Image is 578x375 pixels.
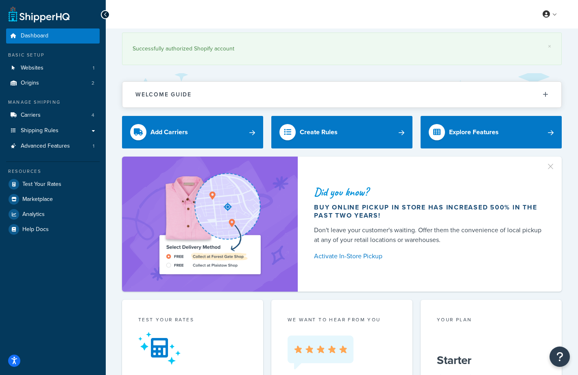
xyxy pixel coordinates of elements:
div: Explore Features [449,126,499,138]
button: Welcome Guide [122,82,561,107]
a: Marketplace [6,192,100,207]
div: Test your rates [138,316,247,325]
p: we want to hear from you [288,316,396,323]
a: Help Docs [6,222,100,237]
span: Test Your Rates [22,181,61,188]
div: Resources [6,168,100,175]
li: Carriers [6,108,100,123]
span: Marketplace [22,196,53,203]
li: Origins [6,76,100,91]
span: 4 [92,112,94,119]
h2: Welcome Guide [135,92,192,98]
a: Dashboard [6,28,100,44]
a: Carriers4 [6,108,100,123]
a: Advanced Features1 [6,139,100,154]
div: Did you know? [314,186,542,198]
a: Shipping Rules [6,123,100,138]
h5: Starter [437,354,545,367]
span: Origins [21,80,39,87]
button: Open Resource Center [550,347,570,367]
span: Carriers [21,112,41,119]
a: × [548,43,551,50]
span: 2 [92,80,94,87]
div: Don't leave your customer's waiting. Offer them the convenience of local pickup at any of your re... [314,225,542,245]
a: Websites1 [6,61,100,76]
span: Shipping Rules [21,127,59,134]
a: Create Rules [271,116,412,148]
div: Your Plan [437,316,545,325]
div: Manage Shipping [6,99,100,106]
img: ad-shirt-map-b0359fc47e01cab431d101c4b569394f6a03f54285957d908178d52f29eb9668.png [136,169,284,279]
a: Test Your Rates [6,177,100,192]
span: 1 [93,143,94,150]
span: Advanced Features [21,143,70,150]
a: Origins2 [6,76,100,91]
div: Buy online pickup in store has increased 500% in the past two years! [314,203,542,220]
a: Activate In-Store Pickup [314,251,542,262]
span: Help Docs [22,226,49,233]
div: Basic Setup [6,52,100,59]
div: Create Rules [300,126,338,138]
a: Explore Features [421,116,562,148]
li: Websites [6,61,100,76]
span: Analytics [22,211,45,218]
a: Add Carriers [122,116,263,148]
li: Advanced Features [6,139,100,154]
span: Dashboard [21,33,48,39]
span: 1 [93,65,94,72]
span: Websites [21,65,44,72]
a: Analytics [6,207,100,222]
div: Successfully authorized Shopify account [133,43,551,55]
div: Add Carriers [150,126,188,138]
